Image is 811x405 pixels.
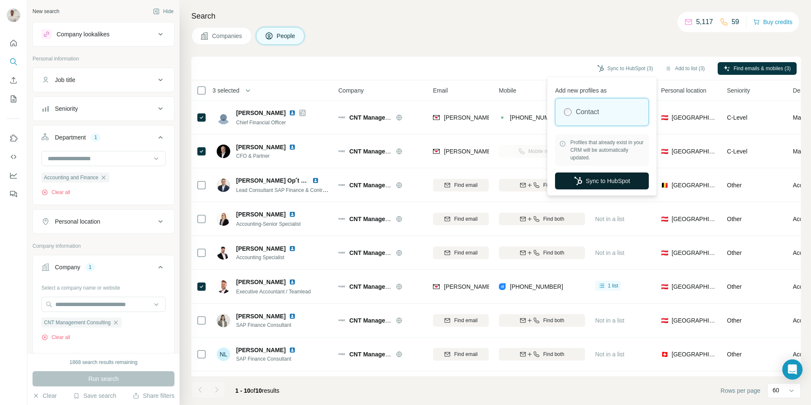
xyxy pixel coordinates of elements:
[236,177,318,184] span: [PERSON_NAME] Op ́t Eynde
[55,133,86,142] div: Department
[236,152,306,160] span: CFO & Partner
[499,282,506,291] img: provider datagma logo
[727,283,742,290] span: Other
[217,178,230,192] img: Avatar
[338,216,345,222] img: Logo of CNT Management Consulting
[349,283,432,290] span: CNT Management Consulting
[338,351,345,358] img: Logo of CNT Management Consulting
[661,215,668,223] span: 🇦🇹
[217,212,230,226] img: Avatar
[510,283,563,290] span: [PHONE_NUMBER]
[217,145,230,158] img: Avatar
[782,359,803,380] div: Open Intercom Messenger
[191,10,801,22] h4: Search
[55,263,80,271] div: Company
[444,283,593,290] span: [PERSON_NAME][EMAIL_ADDRESS][DOMAIN_NAME]
[349,182,432,189] span: CNT Management Consulting
[570,139,645,161] span: Profiles that already exist in your CRM will be automatically updated.
[727,148,747,155] span: C-Level
[555,172,649,189] button: Sync to HubSpot
[33,257,174,281] button: Company1
[338,86,364,95] span: Company
[236,254,306,261] span: Accounting Specialist
[236,321,306,329] span: SAP Finance Consultant
[33,242,174,250] p: Company information
[7,131,20,146] button: Use Surfe on LinkedIn
[44,319,111,326] span: CNT Management Consulting
[444,114,593,121] span: [PERSON_NAME][EMAIL_ADDRESS][DOMAIN_NAME]
[433,179,489,192] button: Find email
[57,30,109,38] div: Company lookalikes
[7,186,20,202] button: Feedback
[454,317,477,324] span: Find email
[727,216,742,222] span: Other
[7,73,20,88] button: Enrich CSV
[33,8,59,15] div: New search
[696,17,713,27] p: 5,117
[661,282,668,291] span: 🇦🇹
[338,114,345,121] img: Logo of CNT Management Consulting
[721,386,760,395] span: Rows per page
[672,316,717,325] span: [GEOGRAPHIC_DATA]
[55,76,75,84] div: Job title
[661,249,668,257] span: 🇦🇹
[338,283,345,290] img: Logo of CNT Management Consulting
[727,317,742,324] span: Other
[661,350,668,358] span: 🇨🇭
[543,249,564,257] span: Find both
[7,8,20,22] img: Avatar
[661,86,706,95] span: Personal location
[217,111,230,124] img: Avatar
[44,174,98,181] span: Accounting and Finance
[672,147,717,156] span: [GEOGRAPHIC_DATA]
[349,317,432,324] span: CNT Management Consulting
[727,182,742,189] span: Other
[338,148,345,155] img: Logo of CNT Management Consulting
[543,350,564,358] span: Find both
[543,181,564,189] span: Find both
[499,213,585,225] button: Find both
[217,314,230,327] img: Avatar
[349,351,432,358] span: CNT Management Consulting
[734,65,791,72] span: Find emails & mobiles (3)
[236,120,286,126] span: Chief Financial Officer
[236,221,301,227] span: Accounting-Senior Specialist
[236,109,286,117] span: [PERSON_NAME]
[454,215,477,223] span: Find email
[433,86,448,95] span: Email
[33,99,174,119] button: Seniority
[661,181,668,189] span: 🇧🇪
[727,249,742,256] span: Other
[499,113,506,122] img: provider contactout logo
[33,211,174,232] button: Personal location
[217,280,230,293] img: Avatar
[499,314,585,327] button: Find both
[591,62,659,75] button: Sync to HubSpot (3)
[576,107,599,117] label: Contact
[672,249,717,257] span: [GEOGRAPHIC_DATA]
[661,147,668,156] span: 🇦🇹
[499,246,585,259] button: Find both
[672,350,717,358] span: [GEOGRAPHIC_DATA]
[236,278,286,286] span: [PERSON_NAME]
[289,109,296,116] img: LinkedIn logo
[349,216,432,222] span: CNT Management Consulting
[499,348,585,361] button: Find both
[595,216,624,222] span: Not in a list
[718,62,797,75] button: Find emails & mobiles (3)
[454,249,477,257] span: Find email
[236,346,286,354] span: [PERSON_NAME]
[7,54,20,69] button: Search
[235,387,279,394] span: results
[595,317,624,324] span: Not in a list
[444,148,593,155] span: [PERSON_NAME][EMAIL_ADDRESS][DOMAIN_NAME]
[659,62,711,75] button: Add to list (3)
[256,387,262,394] span: 10
[7,149,20,164] button: Use Surfe API
[41,189,70,196] button: Clear all
[595,351,624,358] span: Not in a list
[236,355,306,363] span: SAP Finance Consultant
[235,387,250,394] span: 1 - 10
[672,181,717,189] span: [GEOGRAPHIC_DATA]
[555,83,649,95] p: Add new profiles as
